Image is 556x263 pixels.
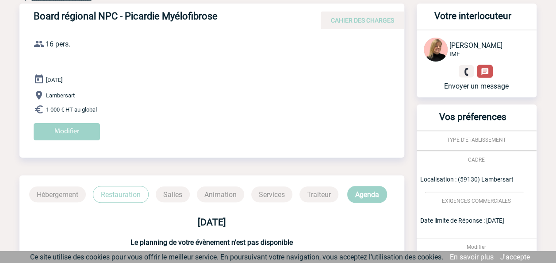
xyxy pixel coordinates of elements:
[197,186,244,202] p: Animation
[420,176,514,183] span: Localisation : (59130) Lambersart
[462,68,470,76] img: fixe.png
[156,186,190,202] p: Salles
[46,92,75,99] span: Lambersart
[93,186,149,203] p: Restauration
[46,77,62,83] span: [DATE]
[450,253,494,261] a: En savoir plus
[198,217,226,228] b: [DATE]
[467,244,486,250] span: Modifier
[449,50,460,58] span: IME
[420,217,504,224] span: Date limite de Réponse : [DATE]
[299,186,338,202] p: Traiteur
[424,82,529,90] p: Envoyer un message
[449,41,502,50] span: [PERSON_NAME]
[34,123,100,140] input: Modifier
[347,186,387,203] p: Agenda
[251,186,292,202] p: Services
[447,137,506,143] span: TYPE D'ETABLISSEMENT
[420,112,526,131] h3: Vos préferences
[34,11,299,26] h4: Board régional NPC - Picardie Myélofibrose
[46,40,70,48] span: 16 pers.
[420,11,526,30] h3: Votre interlocuteur
[46,106,97,113] span: 1 000 € HT au global
[331,17,394,24] span: CAHIER DES CHARGES
[500,253,530,261] a: J'accepte
[424,38,448,62] img: 131233-0.png
[481,68,489,76] img: chat-24-px-w.png
[442,198,511,204] span: EXIGENCES COMMERCIALES
[30,253,443,261] span: Ce site utilise des cookies pour vous offrir le meilleur service. En poursuivant votre navigation...
[29,186,86,202] p: Hébergement
[19,238,404,247] h3: Le planning de votre évènement n'est pas disponible
[468,157,485,163] span: CADRE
